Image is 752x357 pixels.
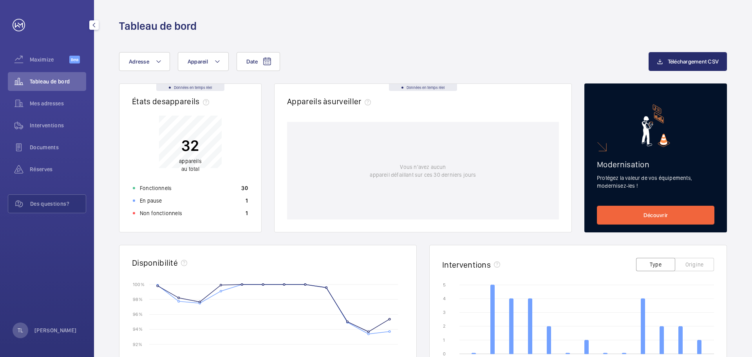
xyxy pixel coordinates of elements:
[18,326,23,334] p: TL
[597,159,714,169] h2: Modernisation
[443,351,446,357] text: 0
[246,209,248,217] p: 1
[30,121,86,129] span: Interventions
[327,96,374,106] span: surveiller
[34,326,77,334] p: [PERSON_NAME]
[237,52,280,71] button: Date
[156,84,224,91] div: Données en temps réel
[132,258,178,268] h2: Disponibilité
[132,96,212,106] h2: États des
[30,143,86,151] span: Documents
[179,158,202,164] span: appareils
[129,58,149,65] span: Adresse
[133,326,143,332] text: 94 %
[389,84,457,91] div: Données en temps réel
[443,282,446,288] text: 5
[178,52,229,71] button: Appareil
[30,100,86,107] span: Mes adresses
[69,56,80,63] span: Beta
[287,96,374,106] h2: Appareils à
[119,52,170,71] button: Adresse
[133,341,142,347] text: 92 %
[140,197,162,205] p: En pause
[179,136,202,155] p: 32
[30,200,86,208] span: Des questions?
[133,297,143,302] text: 98 %
[140,209,182,217] p: Non fonctionnels
[442,260,491,270] h2: Interventions
[30,78,86,85] span: Tableau de bord
[443,337,445,343] text: 1
[179,157,202,173] p: au total
[649,52,727,71] button: Téléchargement CSV
[597,206,714,225] a: Découvrir
[642,104,670,147] img: marketing-card.svg
[668,58,719,65] span: Téléchargement CSV
[119,19,197,33] h1: Tableau de bord
[166,96,212,106] span: appareils
[443,310,446,315] text: 3
[636,258,675,271] button: Type
[140,184,172,192] p: Fonctionnels
[370,163,476,179] p: Vous n'avez aucun appareil défaillant sur ces 30 derniers jours
[188,58,208,65] span: Appareil
[246,58,258,65] span: Date
[30,165,86,173] span: Réserves
[241,184,248,192] p: 30
[133,281,145,287] text: 100 %
[675,258,714,271] button: Origine
[443,296,446,301] text: 4
[443,323,445,329] text: 2
[133,312,143,317] text: 96 %
[597,174,714,190] p: Protégez la valeur de vos équipements, modernisez-les !
[30,56,69,63] span: Maximize
[246,197,248,205] p: 1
